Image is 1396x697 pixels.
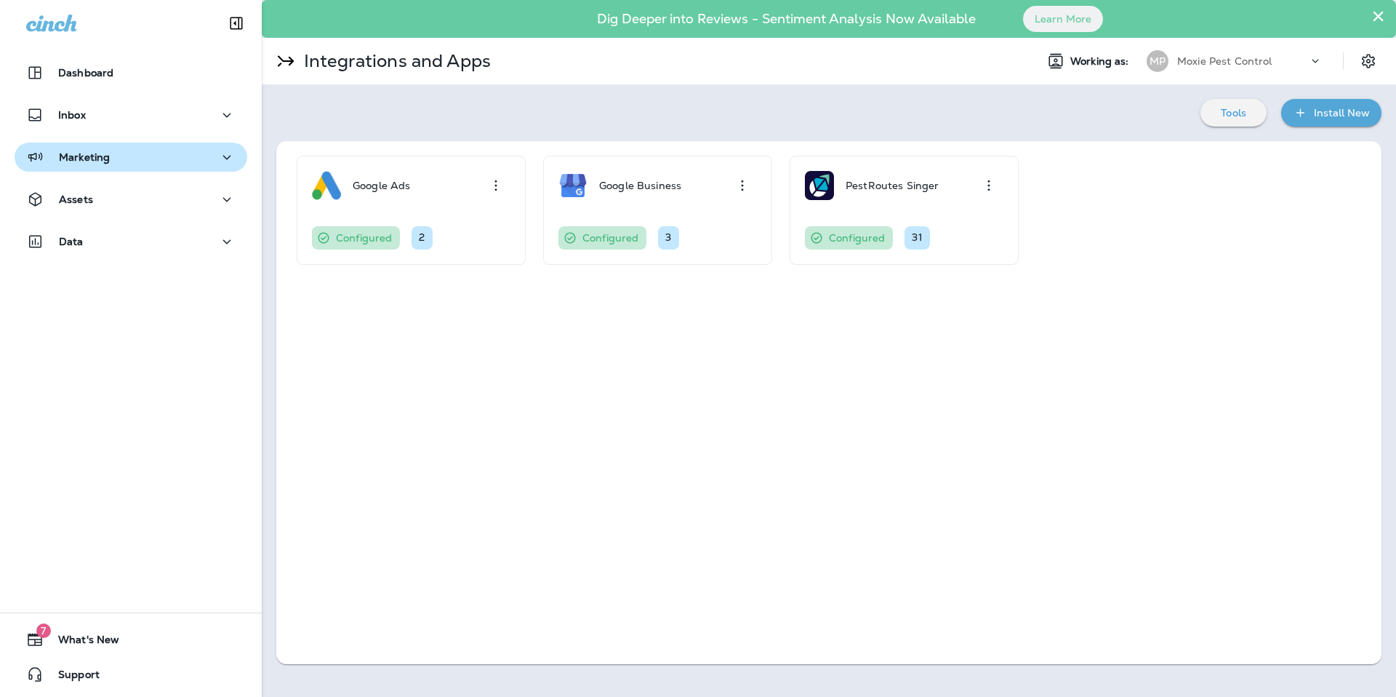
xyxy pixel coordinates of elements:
[805,226,893,250] div: You have configured this integration
[1281,99,1381,127] button: Install New
[15,185,247,214] button: Assets
[805,171,834,200] img: PestRoutes Singer
[1221,107,1246,119] p: Tools
[582,232,638,244] p: Configured
[829,232,885,244] p: Configured
[59,236,84,247] p: Data
[1314,104,1370,122] div: Install New
[558,226,646,250] div: You have configured this integration
[298,50,491,72] p: Integrations and Apps
[15,143,247,172] button: Marketing
[412,226,432,250] div: You have 2 credentials currently added
[1177,55,1272,67] p: Moxie Pest Control
[846,180,939,191] p: PestRoutes Singer
[58,109,86,121] p: Inbox
[312,226,400,250] div: You have configured this integration
[353,180,410,191] p: Google Ads
[36,624,51,638] span: 7
[1023,6,1103,32] button: Learn More
[555,17,1018,21] p: Dig Deeper into Reviews - Sentiment Analysis Now Available
[599,180,681,191] p: Google Business
[59,194,93,205] p: Assets
[216,9,257,38] button: Collapse Sidebar
[1371,4,1385,28] button: Close
[658,226,678,250] div: You have 3 credentials currently added
[558,171,587,200] img: Google Business
[1070,55,1132,68] span: Working as:
[15,227,247,256] button: Data
[44,669,100,686] span: Support
[904,226,929,250] div: You have 31 credentials currently added
[58,67,113,79] p: Dashboard
[336,232,392,244] p: Configured
[15,58,247,87] button: Dashboard
[1147,50,1168,72] div: MP
[1355,48,1381,74] button: Settings
[15,625,247,654] button: 7What's New
[15,100,247,130] button: Inbox
[15,660,247,689] button: Support
[59,151,110,163] p: Marketing
[1200,99,1267,127] button: Tools
[44,634,119,651] span: What's New
[312,171,341,200] img: Google Ads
